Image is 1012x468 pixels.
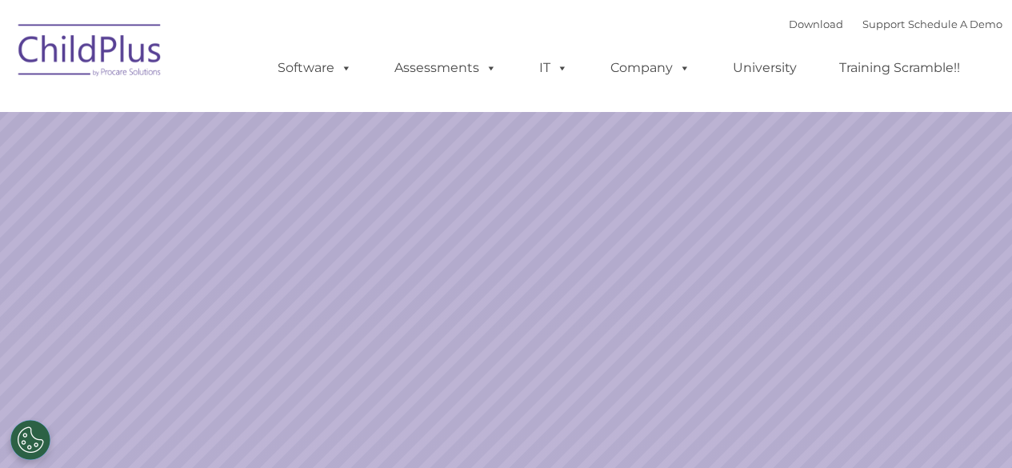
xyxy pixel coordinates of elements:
a: University [717,52,813,84]
img: ChildPlus by Procare Solutions [10,13,170,93]
a: Support [862,18,905,30]
a: Company [594,52,706,84]
font: | [789,18,1002,30]
a: Assessments [378,52,513,84]
button: Cookies Settings [10,420,50,460]
a: Download [789,18,843,30]
a: IT [523,52,584,84]
a: Software [262,52,368,84]
a: Training Scramble!! [823,52,976,84]
a: Schedule A Demo [908,18,1002,30]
